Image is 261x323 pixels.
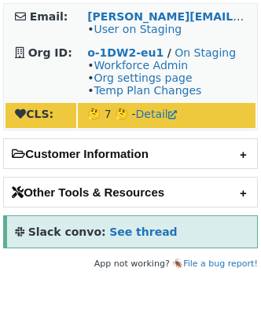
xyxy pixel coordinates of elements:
[183,259,258,269] a: File a bug report!
[28,226,106,238] strong: Slack convo:
[78,103,255,128] td: 🤔 7 🤔 -
[87,59,201,97] span: • • •
[136,108,177,120] a: Detail
[87,23,182,35] span: •
[30,10,68,23] strong: Email:
[94,23,182,35] a: User on Staging
[94,59,188,72] a: Workforce Admin
[109,226,177,238] a: See thread
[28,46,72,59] strong: Org ID:
[94,84,201,97] a: Temp Plan Changes
[87,46,164,59] a: o-1DW2-eu1
[175,46,236,59] a: On Staging
[167,46,171,59] strong: /
[4,178,257,207] h2: Other Tools & Resources
[3,256,258,272] footer: App not working? 🪳
[15,108,53,120] strong: CLS:
[4,139,257,168] h2: Customer Information
[94,72,192,84] a: Org settings page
